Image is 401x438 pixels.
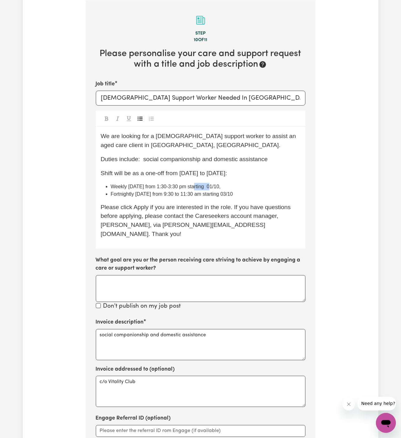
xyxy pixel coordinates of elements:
span: Weekly [DATE] from 1:30-3:30 pm starting 01/10, [111,184,221,189]
button: Toggle undefined [113,114,122,123]
span: Fortnightly [DATE] from 9:30 to 11:30 am starting 03/10 [111,191,233,197]
input: e.g. Care worker needed in North Sydney for aged care [96,91,306,106]
span: Duties include: social companionship and domestic assistance [101,156,268,162]
textarea: c/o Vitality Club [96,376,306,407]
input: Please enter the referral ID rom Engage (if available) [96,425,306,437]
textarea: social companionship and domestic assistance [96,329,306,360]
button: Toggle undefined [147,114,156,123]
label: What goal are you or the person receiving care striving to achieve by engaging a care or support ... [96,256,306,273]
label: Engage Referral ID (optional) [96,415,171,423]
div: 10 of 11 [96,37,306,44]
span: Shift will be as a one-off from [DATE] to [DATE]: [101,170,227,176]
label: Invoice description [96,318,144,326]
button: Toggle undefined [125,114,133,123]
iframe: Close message [343,398,355,411]
div: Step [96,30,306,37]
iframe: Button to launch messaging window [376,413,396,433]
span: We are looking for a [DEMOGRAPHIC_DATA] support worker to assist an aged care client in [GEOGRAPH... [101,133,298,148]
label: Invoice addressed to (optional) [96,365,175,373]
iframe: Message from company [358,397,396,411]
h2: Please personalise your care and support request with a title and job description [96,49,306,70]
label: Job title [96,80,115,88]
label: Don't publish on my job post [103,302,181,311]
span: Please click Apply if you are interested in the role. If you have questions before applying, plea... [101,204,292,237]
button: Toggle undefined [102,114,111,123]
button: Toggle undefined [136,114,144,123]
